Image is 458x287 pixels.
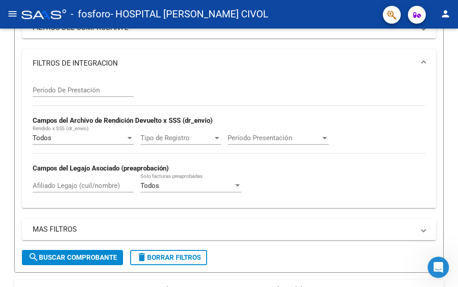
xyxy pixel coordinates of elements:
mat-expansion-panel-header: FILTROS DE INTEGRACION [22,49,436,78]
span: Tipo de Registro [140,134,213,142]
button: Buscar Comprobante [22,250,123,265]
span: Borrar Filtros [136,254,201,262]
span: Todos [140,182,159,190]
mat-expansion-panel-header: MAS FILTROS [22,219,436,240]
span: Período Presentación [228,134,321,142]
div: FILTROS DE INTEGRACION [22,78,436,208]
mat-icon: delete [136,252,147,262]
mat-icon: menu [7,8,18,19]
iframe: Intercom live chat [428,257,449,278]
button: Borrar Filtros [130,250,207,265]
span: - fosforo [71,4,110,24]
span: Buscar Comprobante [28,254,117,262]
span: Todos [33,134,51,142]
mat-panel-title: FILTROS DE INTEGRACION [33,58,415,68]
strong: Campos del Archivo de Rendición Devuelto x SSS (dr_envio) [33,116,212,125]
strong: Campos del Legajo Asociado (preaprobación) [33,164,169,172]
mat-icon: person [440,8,451,19]
mat-panel-title: MAS FILTROS [33,225,415,234]
mat-icon: search [28,252,39,262]
span: - HOSPITAL [PERSON_NAME] CIVOL [110,4,268,24]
